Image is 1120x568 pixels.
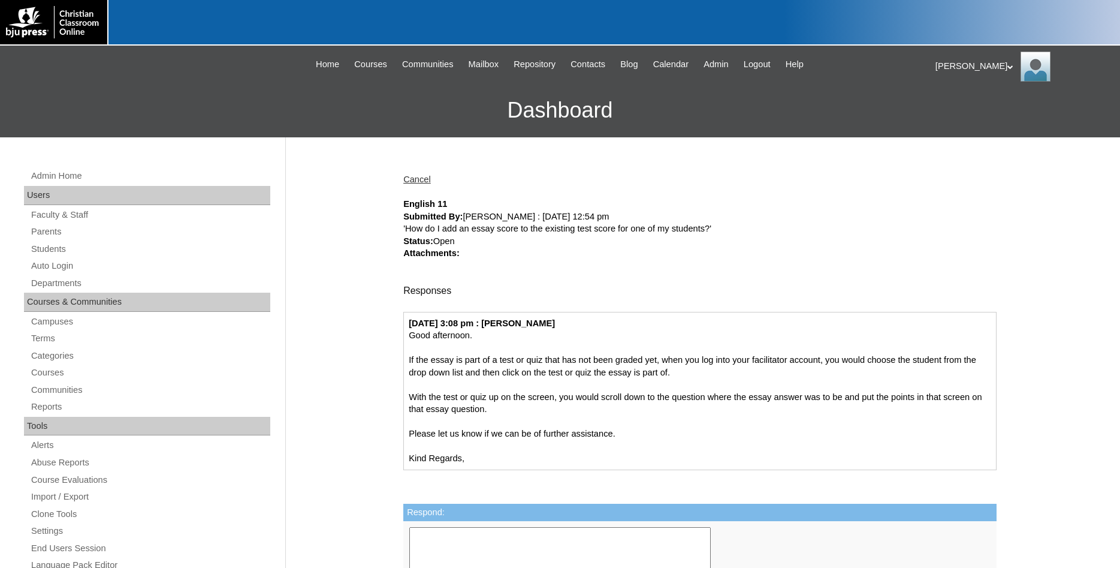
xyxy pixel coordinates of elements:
span: Blog [620,58,638,71]
a: Logout [738,58,777,71]
div: Users [24,186,270,205]
span: Repository [514,58,556,71]
a: Terms [30,331,270,346]
strong: Submitted By: [403,212,463,221]
a: Faculty & Staff [30,208,270,223]
a: Campuses [30,314,270,329]
a: Mailbox [463,58,505,71]
a: Help [780,58,810,71]
a: Clone Tools [30,507,270,522]
div: [PERSON_NAME] [935,52,1108,82]
a: Contacts [564,58,611,71]
div: [PERSON_NAME] : [DATE] 12:54 pm [403,211,997,223]
a: Categories [30,348,270,363]
div: Responses [403,275,997,302]
a: Parents [30,224,270,239]
label: Respond: [407,507,445,517]
a: End Users Session [30,541,270,556]
h3: Dashboard [6,83,1114,137]
a: Courses [348,58,393,71]
a: Admin Home [30,169,270,184]
div: Tools [24,417,270,436]
span: Mailbox [469,58,499,71]
span: Help [786,58,804,71]
a: Settings [30,524,270,539]
span: Logout [744,58,771,71]
a: Blog [614,58,644,71]
strong: Attachments: [403,248,460,258]
span: Communities [402,58,454,71]
a: Communities [396,58,460,71]
div: Courses & Communities [24,293,270,312]
a: Alerts [30,438,270,453]
span: Courses [354,58,387,71]
strong: [DATE] 3:08 pm : [PERSON_NAME] [409,318,555,328]
div: 'How do I add an essay score to the existing test score for one of my students?' [403,223,997,235]
a: Departments [30,276,270,291]
a: Course Evaluations [30,473,270,488]
a: Auto Login [30,259,270,274]
a: Repository [508,58,561,71]
span: Contacts [570,58,605,71]
a: Calendar [647,58,695,71]
a: Home [310,58,345,71]
a: Students [30,242,270,257]
img: Jonelle Rodriguez [1021,52,1050,82]
a: Courses [30,365,270,380]
span: Home [316,58,339,71]
a: Import / Export [30,489,270,504]
div: Open [403,235,997,248]
img: logo-white.png [6,6,101,38]
strong: Status: [403,236,433,246]
a: Admin [698,58,735,71]
a: Abuse Reports [30,455,270,470]
span: Calendar [653,58,689,71]
a: Reports [30,399,270,414]
strong: English 11 [403,199,447,209]
a: Cancel [403,175,431,184]
a: Communities [30,383,270,398]
div: Good afternoon. If the essay is part of a test or quiz that has not been graded yet, when you log... [403,312,997,470]
span: Admin [704,58,729,71]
